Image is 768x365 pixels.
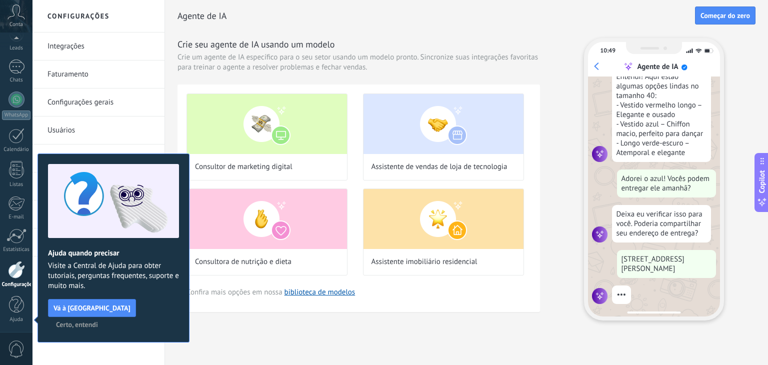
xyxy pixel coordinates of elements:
[2,77,31,83] div: Chats
[32,116,164,144] li: Usuários
[2,214,31,220] div: E-mail
[187,189,347,249] img: Consultora de nutrição e dieta
[2,181,31,188] div: Listas
[2,246,31,253] div: Estatísticas
[47,116,154,144] a: Usuários
[51,317,102,332] button: Certo, entendi
[592,288,608,304] img: agent icon
[617,169,716,197] div: Adorei o azul! Vocês podem entregar ele amanhã?
[47,60,154,88] a: Faturamento
[700,12,750,19] span: Começar do zero
[32,144,164,172] li: Modelos
[56,321,98,328] span: Certo, entendi
[592,226,608,242] img: agent icon
[195,257,291,267] span: Consultora de nutrição e dieta
[177,38,540,50] h3: Crie seu agente de IA usando um modelo
[284,287,355,297] a: biblioteca de modelos
[637,62,678,71] div: Agente de IA
[48,248,179,258] h2: Ajuda quando precisar
[48,299,136,317] button: Vá à [GEOGRAPHIC_DATA]
[53,304,130,311] span: Vá à [GEOGRAPHIC_DATA]
[177,6,695,26] h2: Agente de IA
[371,257,477,267] span: Assistente imobiliário residencial
[32,88,164,116] li: Configurações gerais
[592,146,608,162] img: agent icon
[47,144,154,172] a: Modelos
[2,316,31,323] div: Ajuda
[32,32,164,60] li: Integrações
[600,47,615,54] div: 10:49
[2,45,31,51] div: Leads
[363,189,523,249] img: Assistente imobiliário residencial
[48,261,179,291] span: Visite a Central de Ajuda para obter tutoriais, perguntas frequentes, suporte e muito mais.
[2,281,31,288] div: Configurações
[757,170,767,193] span: Copilot
[371,162,507,172] span: Assistente de vendas de loja de tecnologia
[195,162,292,172] span: Consultor de marketing digital
[47,32,154,60] a: Integrações
[617,250,716,278] div: [STREET_ADDRESS][PERSON_NAME]
[612,67,711,162] div: Entendi! Aqui estão algumas opções lindas no tamanho 40: - Vestido vermelho longo – Elegante e ou...
[2,110,30,120] div: WhatsApp
[186,287,355,297] span: Confira mais opções em nossa
[363,94,523,154] img: Assistente de vendas de loja de tecnologia
[2,146,31,153] div: Calendário
[695,6,755,24] button: Começar do zero
[32,60,164,88] li: Faturamento
[9,21,23,28] span: Conta
[187,94,347,154] img: Consultor de marketing digital
[47,88,154,116] a: Configurações gerais
[612,205,711,242] div: Deixa eu verificar isso para você. Poderia compartilhar seu endereço de entrega?
[177,52,540,72] span: Crie um agente de IA específico para o seu setor usando um modelo pronto. Sincronize suas integra...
